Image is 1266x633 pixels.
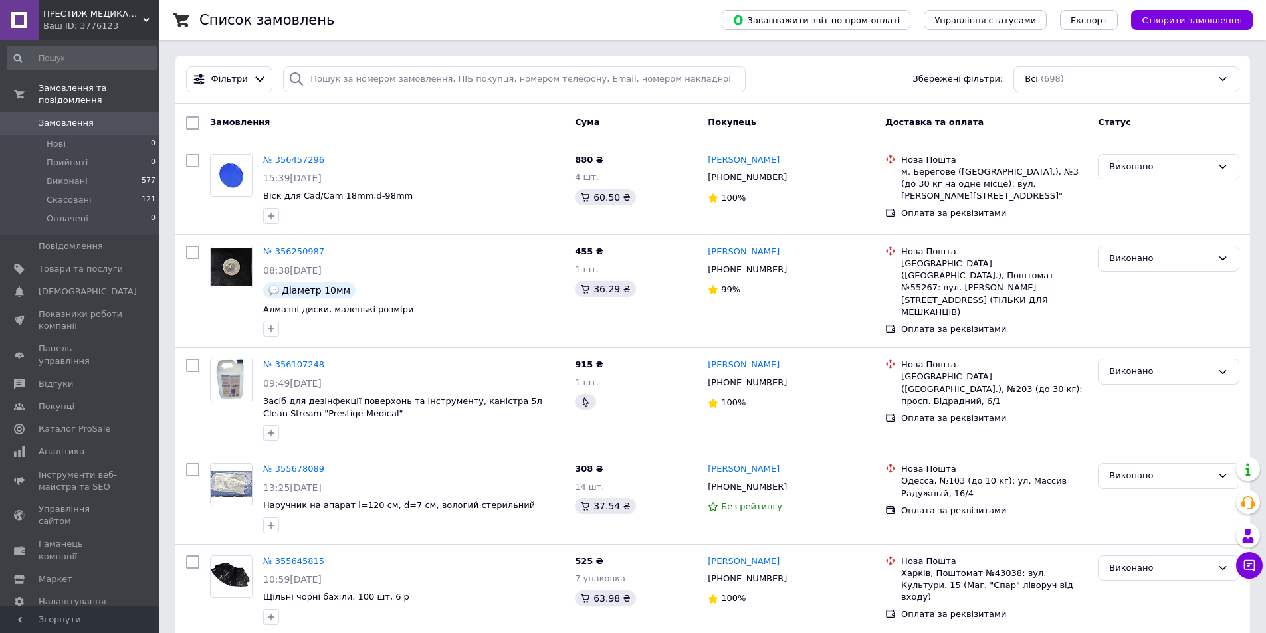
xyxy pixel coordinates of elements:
[47,175,88,187] span: Виконані
[47,138,66,150] span: Нові
[211,73,248,86] span: Фільтри
[47,157,88,169] span: Прийняті
[732,14,900,26] span: Завантажити звіт по пром-оплаті
[47,213,88,225] span: Оплачені
[263,191,413,201] a: Віск для Cad/Cam 18mm,d-98mm
[43,8,143,20] span: ПРЕСТИЖ МЕДИКАЛ - ПРЕСТИЖ ЦЕНТР ВК
[575,482,604,492] span: 14 шт.
[575,117,599,127] span: Cума
[211,471,252,497] img: Фото товару
[263,304,413,314] a: Алмазні диски, маленькі розміри
[1118,15,1253,25] a: Створити замовлення
[705,570,790,587] div: [PHONE_NUMBER]
[1142,15,1242,25] span: Створити замовлення
[283,66,746,92] input: Пошук за номером замовлення, ПІБ покупця, номером телефону, Email, номером накладної
[1025,73,1038,86] span: Всі
[39,240,103,252] span: Повідомлення
[263,378,322,389] span: 09:49[DATE]
[924,10,1047,30] button: Управління статусами
[39,378,73,390] span: Відгуки
[901,323,1087,335] div: Оплата за реквізитами
[263,265,322,276] span: 08:38[DATE]
[901,608,1087,620] div: Оплата за реквізитами
[39,503,123,527] span: Управління сайтом
[268,285,279,296] img: :speech_balloon:
[151,138,156,150] span: 0
[142,175,156,187] span: 577
[708,359,780,371] a: [PERSON_NAME]
[1109,561,1212,575] div: Виконано
[705,374,790,391] div: [PHONE_NUMBER]
[263,359,324,369] a: № 356107248
[1071,15,1108,25] span: Експорт
[575,590,635,606] div: 63.98 ₴
[210,154,253,197] a: Фото товару
[263,556,324,566] a: № 355645815
[210,359,253,401] a: Фото товару
[575,155,603,165] span: 880 ₴
[263,396,542,418] a: Засіб для дезінфекції поверхонь та інструменту, каністра 5л Clean Stream "Prestige Medical"
[39,117,94,129] span: Замовлення
[39,573,72,585] span: Маркет
[722,10,910,30] button: Завантажити звіт по пром-оплаті
[901,412,1087,424] div: Оплата за реквізитами
[901,359,1087,371] div: Нова Пошта
[39,401,74,412] span: Покупці
[1131,10,1253,30] button: Створити замовлення
[1109,365,1212,379] div: Виконано
[575,189,635,205] div: 60.50 ₴
[1109,160,1212,174] div: Виконано
[282,285,350,296] span: Діаметр 10мм
[901,166,1087,203] div: м. Берегове ([GEOGRAPHIC_DATA].), №3 (до 30 кг на одне місце): вул. [PERSON_NAME][STREET_ADDRESS]"
[211,248,252,286] img: Фото товару
[705,478,790,496] div: [PHONE_NUMBER]
[575,464,603,474] span: 308 ₴
[263,500,535,510] a: Наручник на апарат l=120 см, d=7 см, вологий стерильний
[39,82,159,106] span: Замовлення та повідомлення
[39,263,123,275] span: Товари та послуги
[901,567,1087,604] div: Харків, Поштомат №43038: вул. Культури, 15 (Маг. "Спар" ліворуч від входу)
[901,154,1087,166] div: Нова Пошта
[721,284,740,294] span: 99%
[575,359,603,369] span: 915 ₴
[708,154,780,167] a: [PERSON_NAME]
[214,359,249,401] img: Фото товару
[39,308,123,332] span: Показники роботи компанії
[210,117,270,127] span: Замовлення
[210,246,253,288] a: Фото товару
[708,117,756,127] span: Покупець
[151,157,156,169] span: 0
[901,505,1087,517] div: Оплата за реквізитами
[901,371,1087,407] div: [GEOGRAPHIC_DATA] ([GEOGRAPHIC_DATA].), №203 (до 30 кг): просп. Відрадний, 6/1
[263,246,324,256] a: № 356250987
[575,172,599,182] span: 4 шт.
[705,261,790,278] div: [PHONE_NUMBER]
[708,555,780,568] a: [PERSON_NAME]
[885,117,984,127] span: Доставка та оплата
[575,573,625,583] span: 7 упаковка
[263,574,322,585] span: 10:59[DATE]
[721,501,782,511] span: Без рейтингу
[575,264,599,274] span: 1 шт.
[263,464,324,474] a: № 355678089
[1098,117,1131,127] span: Статус
[901,246,1087,258] div: Нова Пошта
[901,258,1087,318] div: [GEOGRAPHIC_DATA] ([GEOGRAPHIC_DATA].), Поштомат №55267: вул. [PERSON_NAME][STREET_ADDRESS] (ТІЛЬ...
[912,73,1003,86] span: Збережені фільтри:
[901,475,1087,499] div: Одесса, №103 (до 10 кг): ул. Массив Радужный, 16/4
[151,213,156,225] span: 0
[39,596,106,608] span: Налаштування
[575,377,599,387] span: 1 шт.
[211,155,252,196] img: Фото товару
[575,246,603,256] span: 455 ₴
[1236,552,1263,579] button: Чат з покупцем
[39,538,123,562] span: Гаманець компанії
[708,246,780,258] a: [PERSON_NAME]
[39,469,123,493] span: Інструменти веб-майстра та SEO
[708,463,780,476] a: [PERSON_NAME]
[901,555,1087,567] div: Нова Пошта
[43,20,159,32] div: Ваш ID: 3776123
